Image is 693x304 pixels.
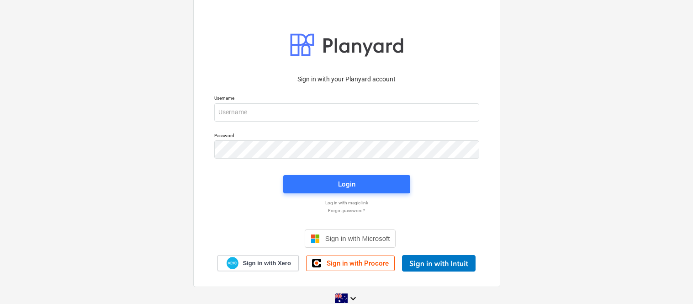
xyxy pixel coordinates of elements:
[214,75,479,84] p: Sign in with your Planyard account
[210,208,484,213] a: Forgot password?
[306,256,395,271] a: Sign in with Procore
[327,259,389,267] span: Sign in with Procore
[311,234,320,243] img: Microsoft logo
[214,95,479,103] p: Username
[214,133,479,140] p: Password
[338,178,355,190] div: Login
[283,175,410,193] button: Login
[243,259,291,267] span: Sign in with Xero
[210,200,484,206] a: Log in with magic link
[325,235,390,242] span: Sign in with Microsoft
[227,257,238,269] img: Xero logo
[348,293,359,304] i: keyboard_arrow_down
[217,255,299,271] a: Sign in with Xero
[214,103,479,122] input: Username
